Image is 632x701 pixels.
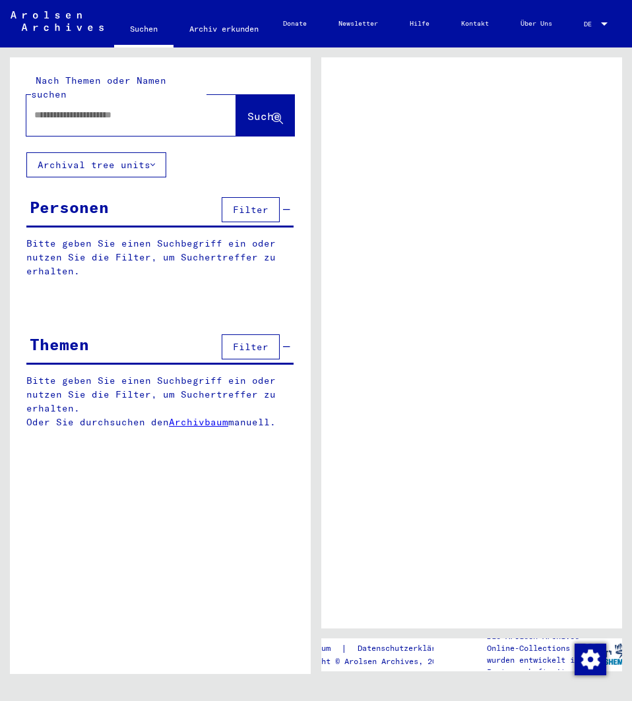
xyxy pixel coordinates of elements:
a: Datenschutzerklärung [347,642,466,655]
button: Filter [222,334,280,359]
img: Zustimmung ändern [575,644,606,675]
a: Donate [267,8,323,40]
p: Die Arolsen Archives Online-Collections [487,630,585,654]
p: wurden entwickelt in Partnerschaft mit [487,654,585,678]
div: | [289,642,466,655]
a: Newsletter [323,8,394,40]
a: Suchen [114,13,174,47]
div: Themen [30,332,89,356]
img: Arolsen_neg.svg [11,11,104,31]
button: Suche [236,95,294,136]
button: Archival tree units [26,152,166,177]
p: Bitte geben Sie einen Suchbegriff ein oder nutzen Sie die Filter, um Suchertreffer zu erhalten. O... [26,374,294,429]
a: Kontakt [445,8,505,40]
p: Copyright © Arolsen Archives, 2021 [289,655,466,667]
span: DE [584,20,598,28]
span: Filter [233,204,269,216]
a: Über Uns [505,8,568,40]
mat-label: Nach Themen oder Namen suchen [31,75,166,100]
a: Archiv erkunden [174,13,274,45]
span: Filter [233,341,269,353]
a: Archivbaum [169,416,228,428]
button: Filter [222,197,280,222]
span: Suche [247,109,280,123]
p: Bitte geben Sie einen Suchbegriff ein oder nutzen Sie die Filter, um Suchertreffer zu erhalten. [26,237,294,278]
a: Hilfe [394,8,445,40]
div: Personen [30,195,109,219]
